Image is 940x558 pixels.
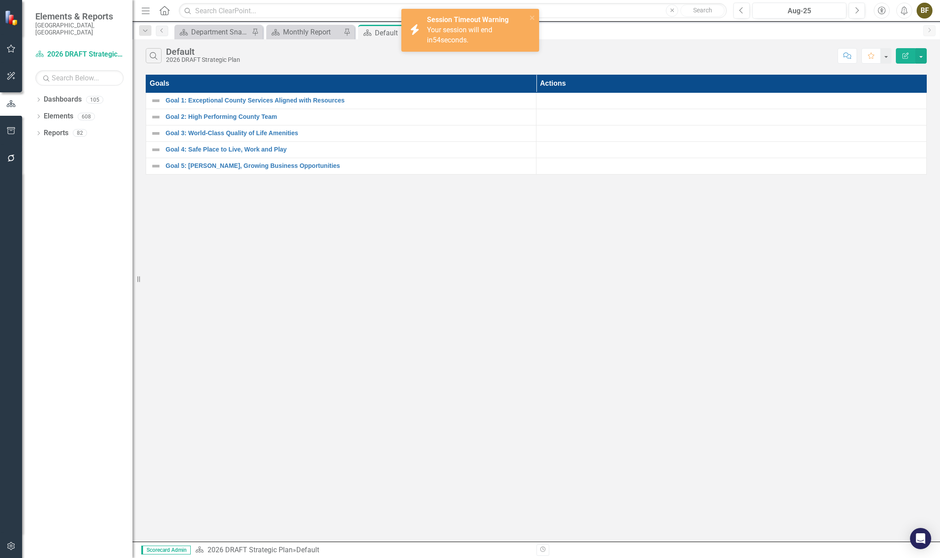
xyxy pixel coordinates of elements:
[166,47,240,57] div: Default
[166,57,240,63] div: 2026 DRAFT Strategic Plan
[44,95,82,105] a: Dashboards
[146,158,536,174] td: Double-Click to Edit Right Click for Context Menu
[35,70,124,86] input: Search Below...
[166,163,532,169] a: Goal 5: [PERSON_NAME], Growing Business Opportunities
[296,546,319,554] div: Default
[680,4,725,17] button: Search
[177,27,249,38] a: Department Snapshot
[166,146,532,153] a: Goal 4: Safe Place to Live, Work and Play
[268,27,341,38] a: Monthly Report
[693,7,712,14] span: Search
[151,144,161,155] img: Not Defined
[283,27,341,38] div: Monthly Report
[146,109,536,125] td: Double-Click to Edit Right Click for Context Menu
[44,111,73,121] a: Elements
[35,22,124,36] small: [GEOGRAPHIC_DATA], [GEOGRAPHIC_DATA]
[427,15,509,24] strong: Session Timeout Warning
[529,12,536,23] button: close
[146,125,536,141] td: Double-Click to Edit Right Click for Context Menu
[86,96,103,103] div: 105
[755,6,843,16] div: Aug-25
[35,49,124,60] a: 2026 DRAFT Strategic Plan
[917,3,932,19] button: BF
[151,95,161,106] img: Not Defined
[195,545,530,555] div: »
[191,27,249,38] div: Department Snapshot
[166,130,532,137] a: Goal 3: World-Class Quality of Life Amenities
[166,97,532,104] a: Goal 1: Exceptional County Services Aligned with Resources
[208,546,293,554] a: 2026 DRAFT Strategic Plan
[78,113,95,120] div: 608
[146,141,536,158] td: Double-Click to Edit Right Click for Context Menu
[4,10,20,26] img: ClearPoint Strategy
[752,3,846,19] button: Aug-25
[44,128,68,138] a: Reports
[433,36,441,44] span: 54
[141,546,191,554] span: Scorecard Admin
[151,161,161,171] img: Not Defined
[146,92,536,109] td: Double-Click to Edit Right Click for Context Menu
[73,129,87,137] div: 82
[179,3,727,19] input: Search ClearPoint...
[151,112,161,122] img: Not Defined
[166,114,532,120] a: Goal 2: High Performing County Team
[375,27,444,38] div: Default
[910,528,931,549] div: Open Intercom Messenger
[35,11,124,22] span: Elements & Reports
[151,128,161,139] img: Not Defined
[427,26,492,44] span: Your session will end in seconds.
